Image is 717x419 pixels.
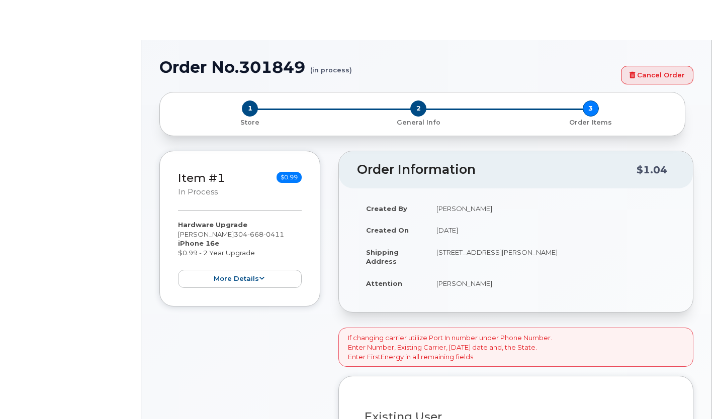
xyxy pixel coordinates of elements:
[178,220,302,288] div: [PERSON_NAME] $0.99 - 2 Year Upgrade
[242,100,258,117] span: 1
[366,279,402,287] strong: Attention
[263,230,284,238] span: 0411
[247,230,263,238] span: 668
[366,226,409,234] strong: Created On
[427,219,675,241] td: [DATE]
[332,117,505,127] a: 2 General Info
[310,58,352,74] small: (in process)
[172,118,328,127] p: Store
[336,118,501,127] p: General Info
[427,241,675,272] td: [STREET_ADDRESS][PERSON_NAME]
[621,66,693,84] a: Cancel Order
[357,163,637,177] h2: Order Information
[348,333,552,361] p: If changing carrier utilize Port In number under Phone Number. Enter Number, Existing Carrier, [D...
[366,248,399,266] strong: Shipping Address
[178,239,219,247] strong: iPhone 16e
[277,172,302,183] span: $0.99
[234,230,284,238] span: 304
[178,270,302,288] button: more details
[410,100,426,117] span: 2
[366,204,407,213] strong: Created By
[427,272,675,294] td: [PERSON_NAME]
[168,117,332,127] a: 1 Store
[178,187,218,196] small: in process
[178,171,225,185] a: Item #1
[427,197,675,220] td: [PERSON_NAME]
[637,160,667,179] div: $1.04
[178,221,247,229] strong: Hardware Upgrade
[159,58,616,76] h1: Order No.301849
